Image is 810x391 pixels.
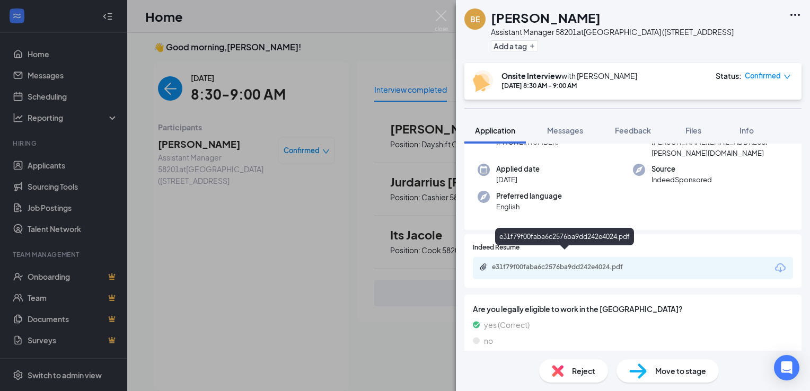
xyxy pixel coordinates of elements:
[783,73,791,81] span: down
[495,228,634,245] div: e31f79f00faba6c2576ba9dd242e4024.pdf
[685,126,701,135] span: Files
[479,263,651,273] a: Paperclipe31f79f00faba6c2576ba9dd242e4024.pdf
[470,14,480,24] div: BE
[615,126,651,135] span: Feedback
[501,81,637,90] div: [DATE] 8:30 AM - 9:00 AM
[496,191,562,201] span: Preferred language
[496,164,540,174] span: Applied date
[492,263,640,271] div: e31f79f00faba6c2576ba9dd242e4024.pdf
[491,40,538,51] button: PlusAdd a tag
[496,174,540,185] span: [DATE]
[484,319,530,331] span: yes (Correct)
[529,43,535,49] svg: Plus
[655,365,706,377] span: Move to stage
[651,164,712,174] span: Source
[774,262,787,274] svg: Download
[739,126,754,135] span: Info
[789,8,802,21] svg: Ellipses
[547,126,583,135] span: Messages
[491,8,601,26] h1: [PERSON_NAME]
[651,174,712,185] span: IndeedSponsored
[572,365,595,377] span: Reject
[774,355,799,380] div: Open Intercom Messenger
[473,243,520,253] span: Indeed Resume
[496,201,562,212] span: English
[716,70,742,81] div: Status :
[501,71,561,81] b: Onsite Interview
[651,137,788,158] span: [PERSON_NAME][EMAIL_ADDRESS][PERSON_NAME][DOMAIN_NAME]
[501,70,637,81] div: with [PERSON_NAME]
[745,70,781,81] span: Confirmed
[479,263,488,271] svg: Paperclip
[484,335,493,346] span: no
[473,303,793,315] span: Are you legally eligible to work in the [GEOGRAPHIC_DATA]?
[475,126,515,135] span: Application
[491,26,734,37] div: Assistant Manager 58201 at [GEOGRAPHIC_DATA] ([STREET_ADDRESS]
